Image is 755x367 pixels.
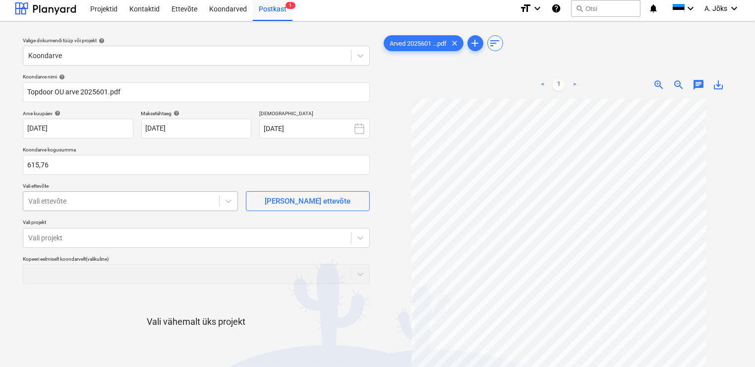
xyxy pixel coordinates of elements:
a: Previous page [537,79,549,91]
span: chat [693,79,704,91]
div: Kopeeri eelmiselt koondarvelt (valikuline) [23,256,370,262]
div: Arved 2025601 ...pdf [384,35,464,51]
p: Vali ettevõte [23,183,238,191]
span: 1 [286,2,295,9]
span: sort [489,37,501,49]
input: Koondarve kogusumma [23,155,370,175]
input: Arve kuupäeva pole määratud. [23,119,133,139]
span: help [53,110,60,116]
p: Vali vähemalt üks projekt [147,316,245,328]
span: Arved 2025601 ...pdf [384,40,453,47]
p: Koondarve kogusumma [23,147,370,155]
button: [PERSON_NAME] ettevõte [246,191,370,211]
div: Koondarve nimi [23,73,370,80]
div: Arve kuupäev [23,110,133,117]
p: [DEMOGRAPHIC_DATA] [259,110,370,119]
span: zoom_in [653,79,665,91]
a: Page 1 is your current page [553,79,565,91]
p: Vali projekt [23,219,370,227]
div: [PERSON_NAME] ettevõte [265,195,350,208]
span: A. Jõks [704,4,727,12]
button: [DATE] [259,119,370,139]
input: Koondarve nimi [23,82,370,102]
i: format_size [520,2,531,14]
span: zoom_out [673,79,685,91]
div: Maksetähtaeg [141,110,252,117]
span: help [97,38,105,44]
span: add [469,37,481,49]
span: save_alt [712,79,724,91]
input: Tähtaega pole määratud [141,119,252,139]
span: clear [449,37,461,49]
i: keyboard_arrow_down [685,2,697,14]
i: keyboard_arrow_down [531,2,543,14]
div: Valige dokumendi tüüp või projekt [23,37,370,44]
span: help [57,74,65,80]
span: search [576,4,583,12]
i: notifications [648,2,658,14]
i: keyboard_arrow_down [728,2,740,14]
iframe: Chat Widget [705,319,755,367]
i: Abikeskus [551,2,561,14]
a: Next page [569,79,581,91]
span: help [172,110,180,116]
